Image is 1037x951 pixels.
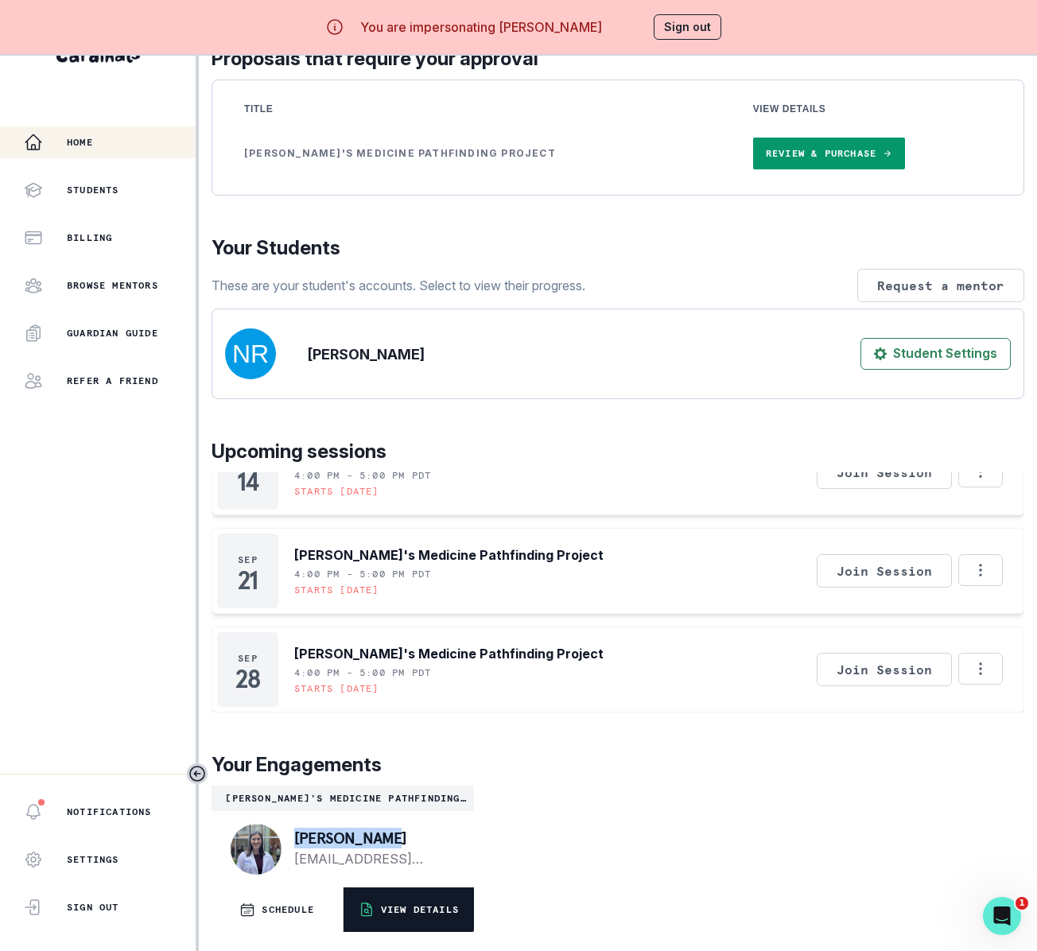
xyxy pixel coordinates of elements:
[67,901,119,914] p: Sign Out
[817,554,952,588] button: Join Session
[187,763,208,784] button: Toggle sidebar
[212,234,1024,262] p: Your Students
[237,474,258,490] p: 14
[308,344,425,365] p: [PERSON_NAME]
[958,653,1003,685] button: Options
[360,17,602,37] p: You are impersonating [PERSON_NAME]
[344,887,475,932] button: VIEW DETAILS
[734,93,1011,125] th: View Details
[225,125,734,182] td: [PERSON_NAME]'s Medicine Pathfinding Project
[860,338,1011,370] button: Student Settings
[67,231,112,244] p: Billing
[294,469,431,482] p: 4:00 PM - 5:00 PM PDT
[857,269,1024,302] button: Request a mentor
[67,136,93,149] p: Home
[225,328,276,379] img: svg
[294,584,379,596] p: Starts [DATE]
[238,553,258,566] p: Sep
[218,792,468,805] p: [PERSON_NAME]'s Medicine Pathfinding Project
[983,897,1021,935] iframe: Intercom live chat
[212,276,585,295] p: These are your student's accounts. Select to view their progress.
[238,573,258,588] p: 21
[958,554,1003,586] button: Options
[67,375,158,387] p: Refer a friend
[67,279,158,292] p: Browse Mentors
[67,805,152,818] p: Notifications
[294,666,431,679] p: 4:00 PM - 5:00 PM PDT
[235,671,259,687] p: 28
[753,138,905,169] a: Review & Purchase
[294,830,449,846] p: [PERSON_NAME]
[294,682,379,695] p: Starts [DATE]
[294,849,449,868] a: [EMAIL_ADDRESS][DOMAIN_NAME]
[67,853,119,866] p: Settings
[294,568,431,580] p: 4:00 PM - 5:00 PM PDT
[212,45,1024,73] p: Proposals that require your approval
[654,14,721,40] button: Sign out
[212,437,1024,466] p: Upcoming sessions
[212,887,343,932] button: SCHEDULE
[225,93,734,125] th: Title
[294,485,379,498] p: Starts [DATE]
[262,903,314,916] p: SCHEDULE
[67,184,119,196] p: Students
[1016,897,1028,910] span: 1
[294,644,604,663] p: [PERSON_NAME]'s Medicine Pathfinding Project
[817,456,952,489] button: Join Session
[381,903,459,916] p: VIEW DETAILS
[212,751,1024,779] p: Your Engagements
[238,652,258,665] p: Sep
[294,545,604,565] p: [PERSON_NAME]'s Medicine Pathfinding Project
[67,327,158,340] p: Guardian Guide
[817,653,952,686] button: Join Session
